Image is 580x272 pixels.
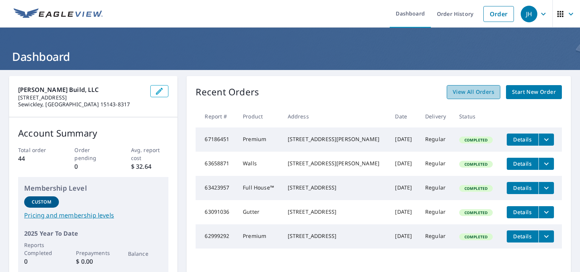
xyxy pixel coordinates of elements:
button: filesDropdownBtn-63423957 [538,182,554,194]
p: 0 [74,162,112,171]
button: detailsBtn-67186451 [507,134,538,146]
div: [STREET_ADDRESS] [288,184,383,191]
th: Product [237,105,282,127]
td: Regular [419,176,453,200]
img: EV Logo [14,8,103,20]
td: 67186451 [196,127,237,152]
td: Regular [419,200,453,224]
span: Details [511,184,534,191]
td: 63091036 [196,200,237,224]
th: Date [389,105,419,127]
p: Avg. report cost [131,146,169,162]
div: JH [521,6,537,22]
td: [DATE] [389,224,419,249]
td: 62999292 [196,224,237,249]
div: [STREET_ADDRESS][PERSON_NAME] [288,135,383,143]
p: Custom [32,199,51,205]
td: Regular [419,224,453,249]
td: Regular [419,127,453,152]
td: [DATE] [389,176,419,200]
td: [DATE] [389,127,419,152]
button: filesDropdownBtn-63658871 [538,158,554,170]
span: View All Orders [453,87,494,97]
span: Details [511,233,534,240]
td: [DATE] [389,152,419,176]
p: Balance [128,250,163,258]
th: Report # [196,105,237,127]
span: Completed [460,234,492,239]
a: Pricing and membership levels [24,211,162,220]
p: Account Summary [18,126,168,140]
td: Premium [237,127,282,152]
p: Membership Level [24,183,162,193]
p: Sewickley, [GEOGRAPHIC_DATA] 15143-8317 [18,101,144,108]
a: Start New Order [506,85,562,99]
p: Recent Orders [196,85,259,99]
span: Completed [460,162,492,167]
p: Reports Completed [24,241,59,257]
td: Premium [237,224,282,249]
span: Details [511,160,534,167]
span: Details [511,208,534,216]
td: [DATE] [389,200,419,224]
button: filesDropdownBtn-63091036 [538,206,554,218]
p: Order pending [74,146,112,162]
td: Gutter [237,200,282,224]
p: 2025 Year To Date [24,229,162,238]
button: filesDropdownBtn-62999292 [538,230,554,242]
p: [STREET_ADDRESS] [18,94,144,101]
th: Address [282,105,389,127]
a: View All Orders [447,85,500,99]
p: 44 [18,154,56,163]
span: Completed [460,210,492,215]
td: Walls [237,152,282,176]
span: Completed [460,137,492,143]
span: Details [511,136,534,143]
p: 0 [24,257,59,266]
p: $ 32.64 [131,162,169,171]
span: Completed [460,186,492,191]
td: Regular [419,152,453,176]
th: Delivery [419,105,453,127]
p: Prepayments [76,249,111,257]
div: [STREET_ADDRESS] [288,208,383,216]
td: 63423957 [196,176,237,200]
th: Status [453,105,500,127]
span: Start New Order [512,87,556,97]
button: detailsBtn-63658871 [507,158,538,170]
button: detailsBtn-62999292 [507,230,538,242]
div: [STREET_ADDRESS][PERSON_NAME] [288,160,383,167]
td: 63658871 [196,152,237,176]
p: Total order [18,146,56,154]
a: Order [483,6,514,22]
h1: Dashboard [9,49,571,64]
button: detailsBtn-63091036 [507,206,538,218]
td: Full House™ [237,176,282,200]
button: detailsBtn-63423957 [507,182,538,194]
p: [PERSON_NAME] Build, LLC [18,85,144,94]
button: filesDropdownBtn-67186451 [538,134,554,146]
p: $ 0.00 [76,257,111,266]
div: [STREET_ADDRESS] [288,232,383,240]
